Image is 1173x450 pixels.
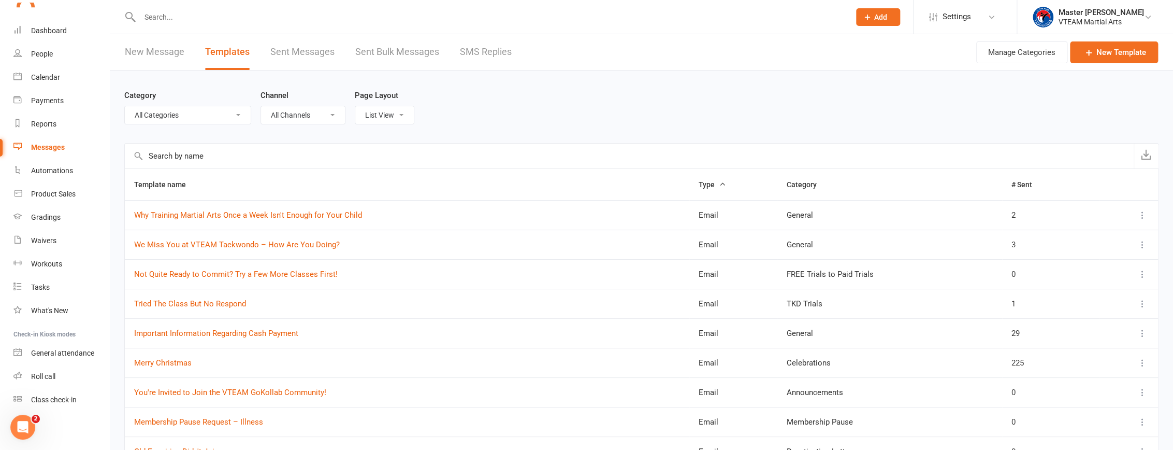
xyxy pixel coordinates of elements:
div: Payments [31,96,64,105]
a: Automations [13,159,109,182]
div: What's New [31,306,68,315]
div: General attendance [31,349,94,357]
a: Sent Messages [270,34,335,70]
div: 0 [1011,270,1090,279]
a: What's New [13,299,109,322]
a: Membership Pause Request – Illness [134,417,263,427]
a: People [13,43,109,66]
div: General [786,211,992,220]
div: Membership Pause [786,418,992,427]
div: Dashboard [31,26,67,35]
div: 29 [1011,329,1090,338]
a: Roll call [13,365,109,388]
div: Gradings [31,213,61,221]
div: Workouts [31,260,62,268]
td: Email [689,377,777,407]
div: 2 [1011,211,1090,220]
div: 0 [1011,418,1090,427]
div: FREE Trials to Paid Trials [786,270,992,279]
label: Channel [260,89,288,102]
button: Category [786,178,828,191]
input: Search... [137,10,843,24]
td: Email [689,318,777,348]
span: 2 [32,415,40,423]
span: Template name [134,180,197,189]
a: We Miss You at VTEAM Taekwondo – How Are You Doing? [134,240,340,249]
a: Why Training Martial Arts Once a Week Isn't Enough for Your Child [134,210,362,220]
button: Manage Categories [976,41,1067,63]
iframe: Intercom live chat [10,415,35,440]
a: New Template [1070,41,1158,63]
div: Roll call [31,372,55,381]
a: New Message [125,34,184,70]
label: Page Layout [355,89,398,102]
input: Search by name [125,144,1134,168]
span: # Sent [1011,180,1044,189]
div: General [786,329,992,338]
td: Email [689,407,777,437]
a: Gradings [13,206,109,229]
button: # Sent [1011,178,1044,191]
div: Tasks [31,283,50,291]
div: VTEAM Martial Arts [1059,17,1144,26]
a: Not Quite Ready to Commit? Try a Few More Classes First! [134,270,338,279]
div: Messages [31,143,65,151]
button: Template name [134,178,197,191]
div: General [786,241,992,249]
td: Email [689,289,777,318]
a: Templates [205,34,250,70]
div: Master [PERSON_NAME] [1059,8,1144,17]
a: Messages [13,136,109,159]
div: Class check-in [31,396,77,404]
a: Tried The Class But No Respond [134,299,246,308]
button: Add [856,8,900,26]
div: 225 [1011,359,1090,368]
div: 3 [1011,241,1090,249]
a: Calendar [13,66,109,89]
div: Automations [31,166,73,175]
div: Waivers [31,236,56,245]
a: Sent Bulk Messages [355,34,439,70]
a: Payments [13,89,109,112]
div: 1 [1011,300,1090,308]
td: Email [689,348,777,377]
a: Product Sales [13,182,109,206]
a: Workouts [13,252,109,276]
a: Waivers [13,229,109,252]
a: Tasks [13,276,109,299]
span: Type [699,180,726,189]
a: Important Information Regarding Cash Payment [134,329,298,338]
div: TKD Trials [786,300,992,308]
button: Type [699,178,726,191]
div: Announcements [786,388,992,397]
img: thumb_image1628552580.png [1033,7,1053,27]
td: Email [689,259,777,289]
td: Email [689,230,777,259]
a: General attendance kiosk mode [13,342,109,365]
div: People [31,50,53,58]
div: Reports [31,120,56,128]
span: Add [874,13,887,21]
a: You're Invited to Join the VTEAM GoKollab Community! [134,388,326,397]
label: Category [124,89,156,102]
div: Product Sales [31,190,76,198]
span: Category [786,180,828,189]
div: Calendar [31,73,60,81]
a: Merry Christmas [134,358,192,368]
a: Class kiosk mode [13,388,109,412]
div: 0 [1011,388,1090,397]
div: Celebrations [786,359,992,368]
a: Dashboard [13,19,109,43]
td: Email [689,200,777,230]
a: SMS Replies [460,34,512,70]
a: Reports [13,112,109,136]
span: Settings [943,5,971,29]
